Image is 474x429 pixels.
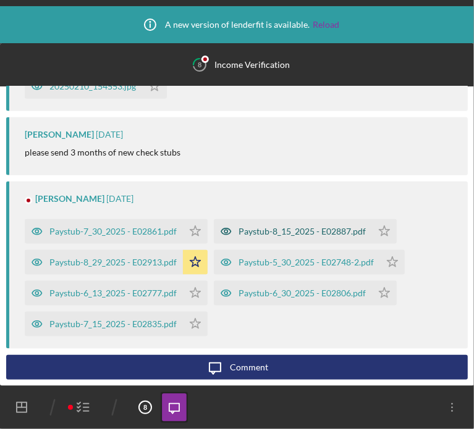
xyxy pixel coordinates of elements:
[239,288,366,298] div: Paystub-6_30_2025 - E02806.pdf
[6,355,468,380] button: Comment
[239,257,374,267] div: Paystub-5_30_2025 - E02748-2.pdf
[25,312,208,336] button: Paystub-7_15_2025 - E02835.pdf
[313,20,340,30] a: Reload
[49,257,177,267] div: Paystub-8_29_2025 - E02913.pdf
[25,250,208,275] button: Paystub-8_29_2025 - E02913.pdf
[214,219,397,244] button: Paystub-8_15_2025 - E02887.pdf
[106,194,133,204] time: 2025-09-03 18:55
[214,250,405,275] button: Paystub-5_30_2025 - E02748-2.pdf
[135,9,340,40] div: A new version of lenderfit is available.
[25,146,180,159] p: please send 3 months of new check stubs
[25,281,208,306] button: Paystub-6_13_2025 - E02777.pdf
[25,219,208,244] button: Paystub-7_30_2025 - E02861.pdf
[49,288,177,298] div: Paystub-6_13_2025 - E02777.pdf
[96,130,123,140] time: 2025-09-03 15:07
[25,130,94,140] div: [PERSON_NAME]
[198,60,201,69] tspan: 8
[215,60,290,70] div: Income Verification
[143,404,147,411] tspan: 8
[239,227,366,236] div: Paystub-8_15_2025 - E02887.pdf
[49,319,177,329] div: Paystub-7_15_2025 - E02835.pdf
[25,74,167,99] button: 20250210_154553.jpg
[49,81,136,91] div: 20250210_154553.jpg
[49,227,177,236] div: Paystub-7_30_2025 - E02861.pdf
[214,281,397,306] button: Paystub-6_30_2025 - E02806.pdf
[35,194,104,204] div: [PERSON_NAME]
[231,355,269,380] div: Comment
